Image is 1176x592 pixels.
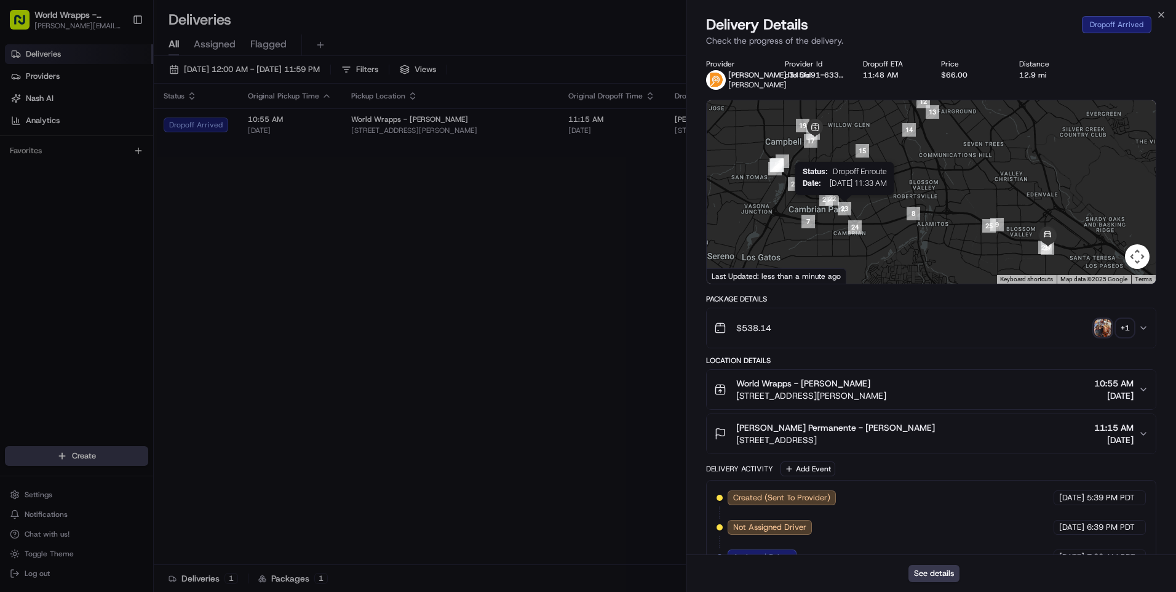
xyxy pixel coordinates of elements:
[941,70,999,80] div: $66.00
[833,167,887,176] span: Dropoff Enroute
[820,187,844,210] div: 22
[941,59,999,69] div: Price
[728,80,787,90] span: [PERSON_NAME]
[1060,276,1127,282] span: Map data ©2025 Google
[706,59,765,69] div: Provider
[763,157,787,180] div: 6
[12,12,37,37] img: Nash
[42,130,156,140] div: We're available if you need us!
[843,215,867,239] div: 24
[12,180,22,190] div: 📗
[785,59,843,69] div: Provider Id
[706,15,808,34] span: Delivery Details
[985,213,1009,236] div: 9
[1019,59,1078,69] div: Distance
[803,178,821,188] span: Date :
[1087,492,1135,503] span: 5:39 PM PDT
[863,70,921,80] div: 11:48 AM
[1000,275,1053,284] button: Keyboard shortcuts
[1059,492,1084,503] span: [DATE]
[1094,422,1134,434] span: 11:15 AM
[99,174,202,196] a: 💻API Documentation
[736,422,935,434] span: [PERSON_NAME] Permanente - [PERSON_NAME]
[707,414,1156,454] button: [PERSON_NAME] Permanente - [PERSON_NAME][STREET_ADDRESS]11:15 AM[DATE]
[791,114,814,137] div: 19
[851,139,874,162] div: 15
[42,118,202,130] div: Start new chat
[728,70,809,80] span: [PERSON_NAME] To Go
[707,268,846,284] div: Last Updated: less than a minute ago
[710,268,750,284] img: Google
[908,565,959,582] button: See details
[781,462,835,476] button: Add Event
[921,100,944,124] div: 13
[1059,522,1084,533] span: [DATE]
[7,174,99,196] a: 📗Knowledge Base
[1094,390,1134,402] span: [DATE]
[814,188,838,211] div: 21
[12,49,224,69] p: Welcome 👋
[1116,319,1134,337] div: + 1
[87,208,149,218] a: Powered byPylon
[785,70,843,80] button: d345fd91-6338-94a1-beca-7c1e3e743f81
[706,464,773,474] div: Delivery Activity
[706,70,726,90] img: ddtg_logo_v2.png
[706,294,1156,304] div: Package Details
[1087,522,1135,533] span: 6:39 PM PDT
[826,178,887,188] span: [DATE] 11:33 AM
[1087,551,1135,562] span: 7:38 AM PDT
[1125,244,1150,269] button: Map camera controls
[1094,377,1134,390] span: 10:55 AM
[707,308,1156,348] button: $538.14photo_proof_of_pickup image+1
[765,153,788,177] div: 5
[122,209,149,218] span: Pylon
[707,370,1156,409] button: World Wrapps - [PERSON_NAME][STREET_ADDRESS][PERSON_NAME]10:55 AM[DATE]
[1135,276,1152,282] a: Terms (opens in new tab)
[736,322,771,334] span: $538.14
[733,522,806,533] span: Not Assigned Driver
[706,356,1156,366] div: Location Details
[733,551,791,562] span: Assigned Driver
[833,197,856,220] div: 23
[902,202,925,225] div: 8
[1094,319,1111,337] img: photo_proof_of_pickup image
[771,150,794,173] div: 1
[12,118,34,140] img: 1736555255976-a54dd68f-1ca7-489b-9aae-adbdc363a1c4
[977,214,1001,238] div: 25
[897,118,921,142] div: 14
[1094,319,1134,337] button: photo_proof_of_pickup image+1
[1094,434,1134,446] span: [DATE]
[25,178,94,191] span: Knowledge Base
[912,90,935,113] div: 12
[863,59,921,69] div: Dropoff ETA
[797,210,820,233] div: 7
[733,492,830,503] span: Created (Sent To Provider)
[736,434,935,446] span: [STREET_ADDRESS]
[706,34,1156,47] p: Check the progress of the delivery.
[1019,70,1078,80] div: 12.9 mi
[783,172,806,196] div: 20
[1059,551,1084,562] span: [DATE]
[799,129,822,153] div: 17
[116,178,197,191] span: API Documentation
[104,180,114,190] div: 💻
[736,390,886,402] span: [STREET_ADDRESS][PERSON_NAME]
[710,268,750,284] a: Open this area in Google Maps (opens a new window)
[209,121,224,136] button: Start new chat
[32,79,203,92] input: Clear
[736,377,870,390] span: World Wrapps - [PERSON_NAME]
[803,167,828,176] span: Status :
